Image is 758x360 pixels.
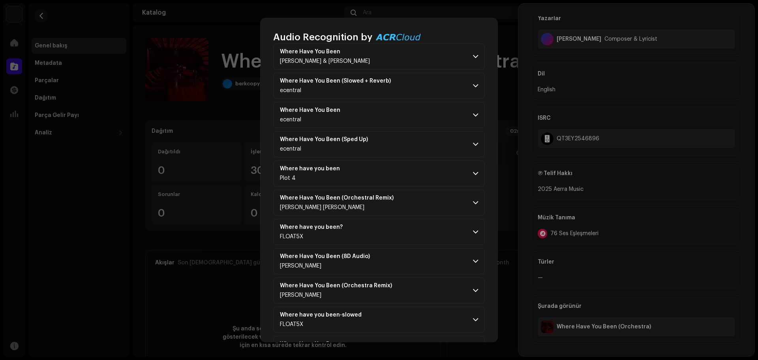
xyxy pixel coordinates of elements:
[280,322,303,327] span: FLOAT5X
[280,205,364,210] span: James Liam Figueroa
[273,160,485,187] p-accordion-header: Where have you beenPlot 4
[280,253,370,260] strong: Where Have You Been (8D Audio)
[273,73,485,99] p-accordion-header: Where Have You Been (Slowed + Reverb)ecentral
[280,78,400,84] span: Where Have You Been (Slowed + Reverb)
[273,131,485,157] p-accordion-header: Where Have You Been (Sped Up)ecentral
[280,292,321,298] span: Luke Muzzic
[280,312,362,318] strong: Where have you been-slowed
[280,49,370,55] span: Where Have You Been
[273,248,485,274] p-accordion-header: Where Have You Been (8D Audio)[PERSON_NAME]
[280,107,350,113] span: Where Have You Been
[273,307,485,333] p-accordion-header: Where have you been-slowedFLOAT5X
[280,136,368,143] strong: Where Have You Been (Sped Up)
[280,175,296,181] span: Plot 4
[280,195,403,201] span: Where Have You Been (Orchestral Remix)
[280,88,301,93] span: ecentral
[280,117,301,123] span: ecentral
[280,312,371,318] span: Where have you been-slowed
[273,102,485,128] p-accordion-header: Where Have You Beenecentral
[280,341,350,347] span: Where Have You Been
[280,253,379,260] span: Where Have You Been (8D Audio)
[273,190,485,216] p-accordion-header: Where Have You Been (Orchestral Remix)[PERSON_NAME] [PERSON_NAME]
[280,341,340,347] strong: Where Have You Been
[280,224,352,230] span: Where have you been?
[280,234,303,239] span: FLOAT5X
[280,78,391,84] strong: Where Have You Been (Slowed + Reverb)
[280,107,340,113] strong: Where Have You Been
[280,166,340,172] strong: Where have you been
[280,58,370,64] span: Shalom Melchizedek & Victoria Leanna
[280,283,402,289] span: Where Have You Been (Orchestra Remix)
[280,166,349,172] span: Where have you been
[273,43,485,70] p-accordion-header: Where Have You Been[PERSON_NAME] & [PERSON_NAME]
[280,195,394,201] strong: Where Have You Been (Orchestral Remix)
[273,277,485,303] p-accordion-header: Where Have You Been (Orchestra Remix)[PERSON_NAME]
[280,136,377,143] span: Where Have You Been (Sped Up)
[280,283,392,289] strong: Where Have You Been (Orchestra Remix)
[273,31,372,43] span: Audio Recognition by
[280,49,340,55] strong: Where Have You Been
[280,263,321,269] span: Luke Muzzic
[280,224,343,230] strong: Where have you been?
[273,219,485,245] p-accordion-header: Where have you been?FLOAT5X
[280,146,301,152] span: ecentral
